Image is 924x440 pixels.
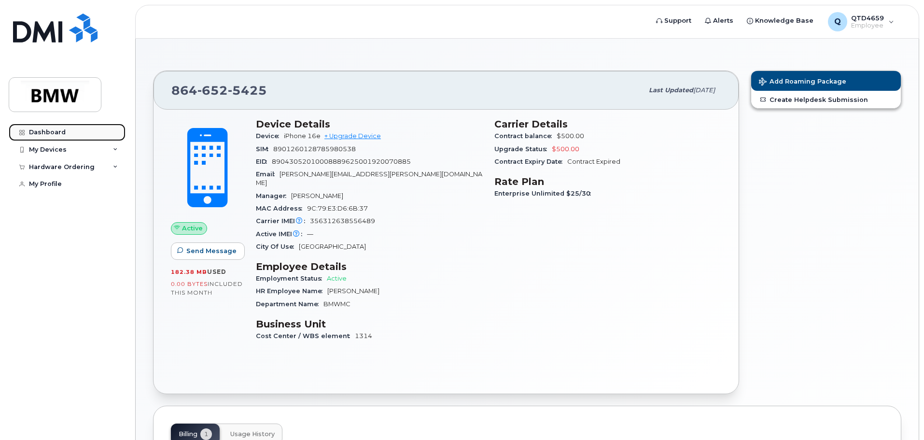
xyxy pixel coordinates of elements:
button: Send Message [171,242,245,260]
h3: Carrier Details [494,118,721,130]
span: Usage History [230,430,275,438]
iframe: Messenger Launcher [882,398,917,433]
span: City Of Use [256,243,299,250]
h3: Rate Plan [494,176,721,187]
span: Cost Center / WBS element [256,332,355,340]
span: iPhone 16e [284,132,321,140]
span: Contract Expiry Date [494,158,567,165]
span: Upgrade Status [494,145,552,153]
span: [PERSON_NAME] [291,192,343,199]
a: Create Helpdesk Submission [751,91,901,108]
span: Active [182,224,203,233]
span: EID [256,158,272,165]
span: Employment Status [256,275,327,282]
span: used [207,268,226,275]
span: 9C:79:E3:D6:6B:37 [307,205,368,212]
span: Last updated [649,86,693,94]
span: [PERSON_NAME][EMAIL_ADDRESS][PERSON_NAME][DOMAIN_NAME] [256,170,482,186]
span: Active IMEI [256,230,307,238]
span: 356312638556489 [310,217,375,225]
a: + Upgrade Device [324,132,381,140]
span: 8901260128785980538 [273,145,356,153]
span: [PERSON_NAME] [327,287,379,295]
span: 5425 [228,83,267,98]
span: [GEOGRAPHIC_DATA] [299,243,366,250]
span: Contract Expired [567,158,620,165]
span: HR Employee Name [256,287,327,295]
span: Active [327,275,347,282]
span: Device [256,132,284,140]
span: 1314 [355,332,372,340]
button: Add Roaming Package [751,71,901,91]
span: Contract balance [494,132,557,140]
span: 652 [197,83,228,98]
span: — [307,230,313,238]
span: [DATE] [693,86,715,94]
span: Carrier IMEI [256,217,310,225]
span: Send Message [186,246,237,255]
span: MAC Address [256,205,307,212]
h3: Device Details [256,118,483,130]
span: $500.00 [557,132,584,140]
span: Department Name [256,300,323,308]
span: 89043052010008889625001920070885 [272,158,411,165]
span: Email [256,170,280,178]
span: 864 [171,83,267,98]
span: SIM [256,145,273,153]
span: Manager [256,192,291,199]
h3: Business Unit [256,318,483,330]
span: 0.00 Bytes [171,281,208,287]
span: 182.38 MB [171,269,207,275]
h3: Employee Details [256,261,483,272]
span: Enterprise Unlimited $25/30 [494,190,596,197]
span: Add Roaming Package [759,78,846,87]
span: BMWMC [323,300,350,308]
span: $500.00 [552,145,579,153]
